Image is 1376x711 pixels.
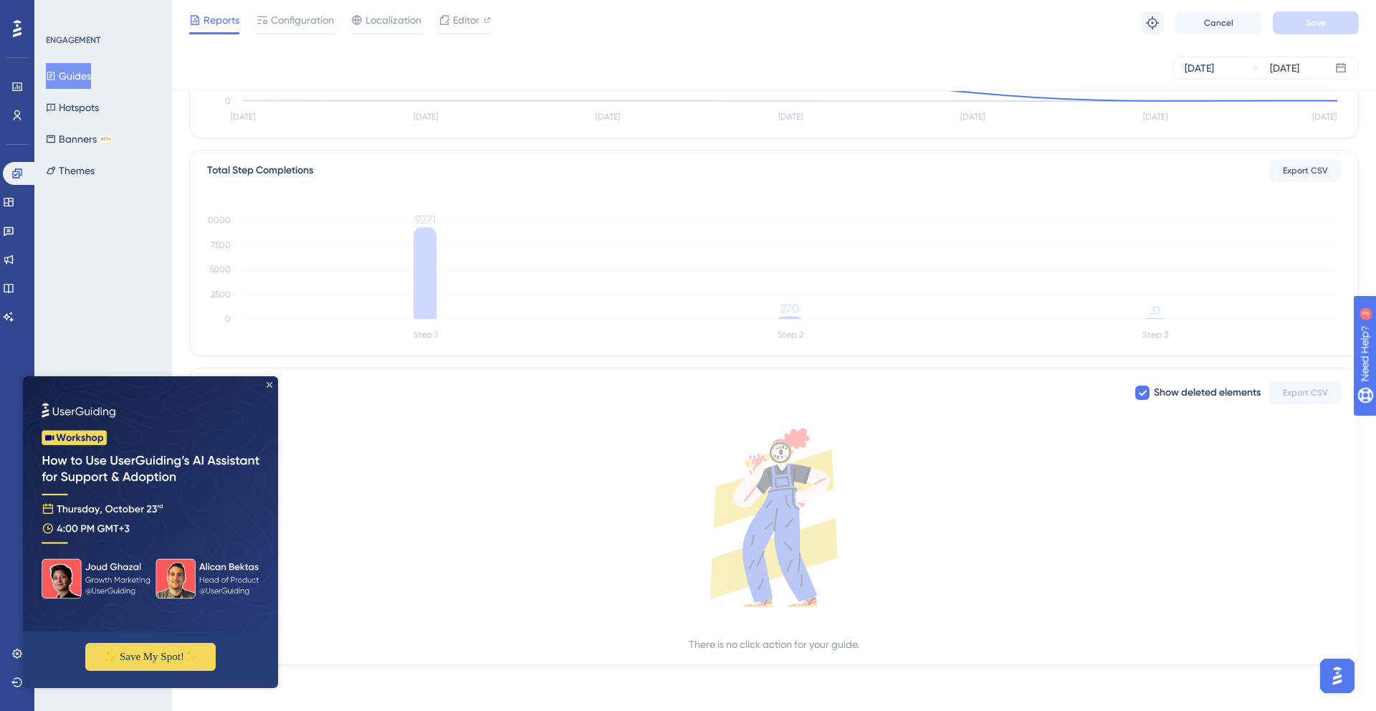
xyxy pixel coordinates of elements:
button: Export CSV [1269,381,1341,404]
button: Guides [46,63,91,89]
span: Export CSV [1283,387,1328,399]
button: BannersBETA [46,126,113,152]
div: 3 [100,7,104,19]
span: Reports [204,11,239,29]
tspan: [DATE] [1143,112,1167,122]
tspan: [DATE] [960,112,985,122]
span: Save [1306,17,1326,29]
tspan: [DATE] [231,112,255,122]
button: ✨ Save My Spot!✨ [62,267,193,295]
button: Export CSV [1269,159,1341,182]
tspan: 31 [1150,304,1160,318]
span: Cancel [1204,17,1233,29]
tspan: 2500 [211,290,231,300]
span: Localization [365,11,421,29]
tspan: [DATE] [1312,112,1337,122]
span: Editor [453,11,479,29]
tspan: Step 2 [778,330,803,340]
button: Themes [46,158,95,183]
div: ENGAGEMENT [46,34,100,46]
tspan: Step 3 [1142,330,1168,340]
iframe: UserGuiding AI Assistant Launcher [1316,654,1359,697]
tspan: [DATE] [596,112,620,122]
button: Hotspots [46,95,99,120]
tspan: 7500 [211,240,231,250]
tspan: [DATE] [414,112,438,122]
tspan: 270 [780,302,799,315]
span: Show deleted elements [1154,384,1261,401]
div: Close Preview [244,6,249,11]
button: Cancel [1175,11,1261,34]
tspan: 9271 [415,213,436,226]
div: [DATE] [1185,59,1214,77]
span: Need Help? [34,4,90,21]
div: There is no click action for your guide. [689,636,859,653]
tspan: 0 [225,314,231,324]
div: BETA [100,135,113,143]
div: [DATE] [1270,59,1299,77]
div: Total Step Completions [207,162,313,179]
tspan: [DATE] [778,112,803,122]
span: Configuration [271,11,334,29]
tspan: 5000 [209,264,231,275]
tspan: Step 1 [414,330,438,340]
tspan: 0 [225,96,231,106]
button: Save [1273,11,1359,34]
tspan: 10000 [205,215,231,225]
span: Export CSV [1283,165,1328,176]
